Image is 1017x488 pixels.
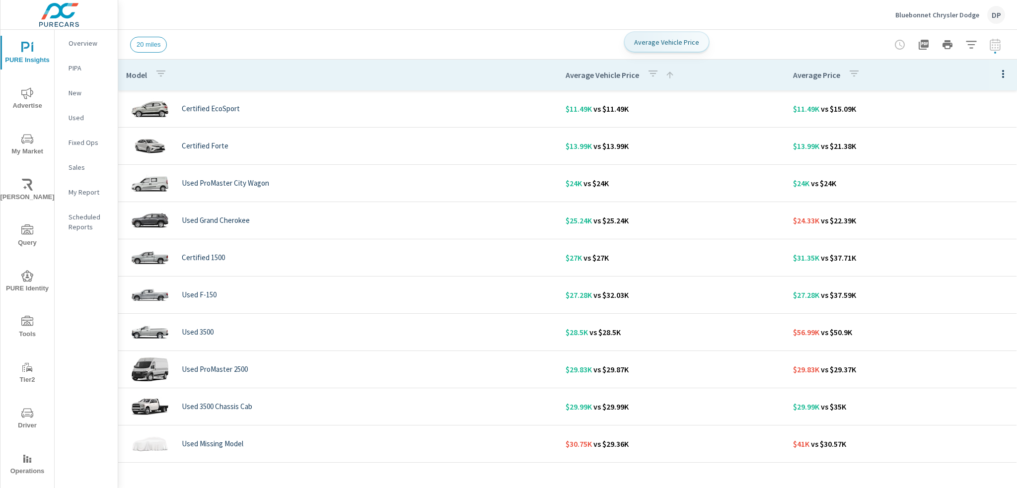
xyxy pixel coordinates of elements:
p: $24K [566,177,582,189]
p: Used F-150 [182,290,217,299]
p: $27K [566,252,582,264]
div: Scheduled Reports [55,209,118,234]
p: $29.83K [566,363,592,375]
p: Certified 1500 [182,253,225,262]
p: vs $29.37K [819,363,856,375]
p: vs $29.87K [592,363,629,375]
p: $11.49K [566,103,592,115]
p: Average Vehicle Price [566,70,639,80]
button: Print Report [938,35,957,55]
p: vs $13.99K [592,140,629,152]
p: vs $21.38K [819,140,856,152]
span: [PERSON_NAME] [3,179,51,203]
p: Used 3500 Chassis Cab [182,402,252,411]
p: $24K [793,177,809,189]
p: $25.24K [566,214,592,226]
span: PURE Identity [3,270,51,294]
span: My Market [3,133,51,157]
img: glamour [130,168,170,198]
p: vs $32.03K [592,289,629,301]
p: Used ProMaster City Wagon [182,179,269,188]
p: PIPA [69,63,110,73]
p: Used 3500 [182,328,214,337]
p: $29.83K [793,363,819,375]
p: vs $22.39K [819,214,856,226]
p: vs $24K [582,177,609,189]
p: $29.99K [566,401,592,413]
button: Apply Filters [961,35,981,55]
p: vs $37.71K [819,252,856,264]
p: $28.5K [566,326,588,338]
p: $27.28K [793,289,819,301]
p: Average Price [793,70,840,80]
p: vs $15.09K [819,103,856,115]
p: $41K [793,438,809,450]
p: vs $35K [819,401,846,413]
p: $29.99K [793,401,819,413]
p: Bluebonnet Chrysler Dodge [895,10,979,19]
span: PURE Insights [3,42,51,66]
p: Scheduled Reports [69,212,110,232]
p: Sales [69,162,110,172]
p: vs $37.59K [819,289,856,301]
img: glamour [130,280,170,310]
img: glamour [130,206,170,235]
p: Used Missing Model [182,439,243,448]
p: Overview [69,38,110,48]
p: Used [69,113,110,123]
p: $24.33K [793,214,819,226]
p: $27.28K [566,289,592,301]
span: Tier2 [3,361,51,386]
img: glamour [130,392,170,421]
img: glamour [130,243,170,273]
img: glamour [130,429,170,459]
div: New [55,85,118,100]
p: vs $29.36K [592,438,629,450]
img: glamour [130,131,170,161]
p: Used Grand Cherokee [182,216,250,225]
p: Certified EcoSport [182,104,240,113]
p: My Report [69,187,110,197]
div: Overview [55,36,118,51]
span: Advertise [3,87,51,112]
span: Driver [3,407,51,431]
p: vs $50.9K [819,326,852,338]
img: glamour [130,94,170,124]
div: My Report [55,185,118,200]
span: Query [3,224,51,249]
p: Used ProMaster 2500 [182,365,248,374]
span: 20 miles [131,41,166,48]
p: vs $24K [809,177,836,189]
p: $13.99K [566,140,592,152]
img: glamour [130,317,170,347]
div: Fixed Ops [55,135,118,150]
div: Sales [55,160,118,175]
p: $30.75K [566,438,592,450]
p: vs $27K [582,252,609,264]
p: $56.99K [793,326,819,338]
p: $11.49K [793,103,819,115]
p: New [69,88,110,98]
p: Certified Forte [182,141,228,150]
p: vs $25.24K [592,214,629,226]
span: Operations [3,453,51,477]
div: Used [55,110,118,125]
p: vs $28.5K [588,326,621,338]
button: "Export Report to PDF" [914,35,934,55]
div: DP [987,6,1005,24]
div: PIPA [55,61,118,75]
p: Fixed Ops [69,138,110,147]
p: vs $30.57K [809,438,846,450]
p: vs $11.49K [592,103,629,115]
p: $31.35K [793,252,819,264]
p: $13.99K [793,140,819,152]
img: glamour [130,354,170,384]
p: vs $29.99K [592,401,629,413]
p: Model [126,70,147,80]
span: Tools [3,316,51,340]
